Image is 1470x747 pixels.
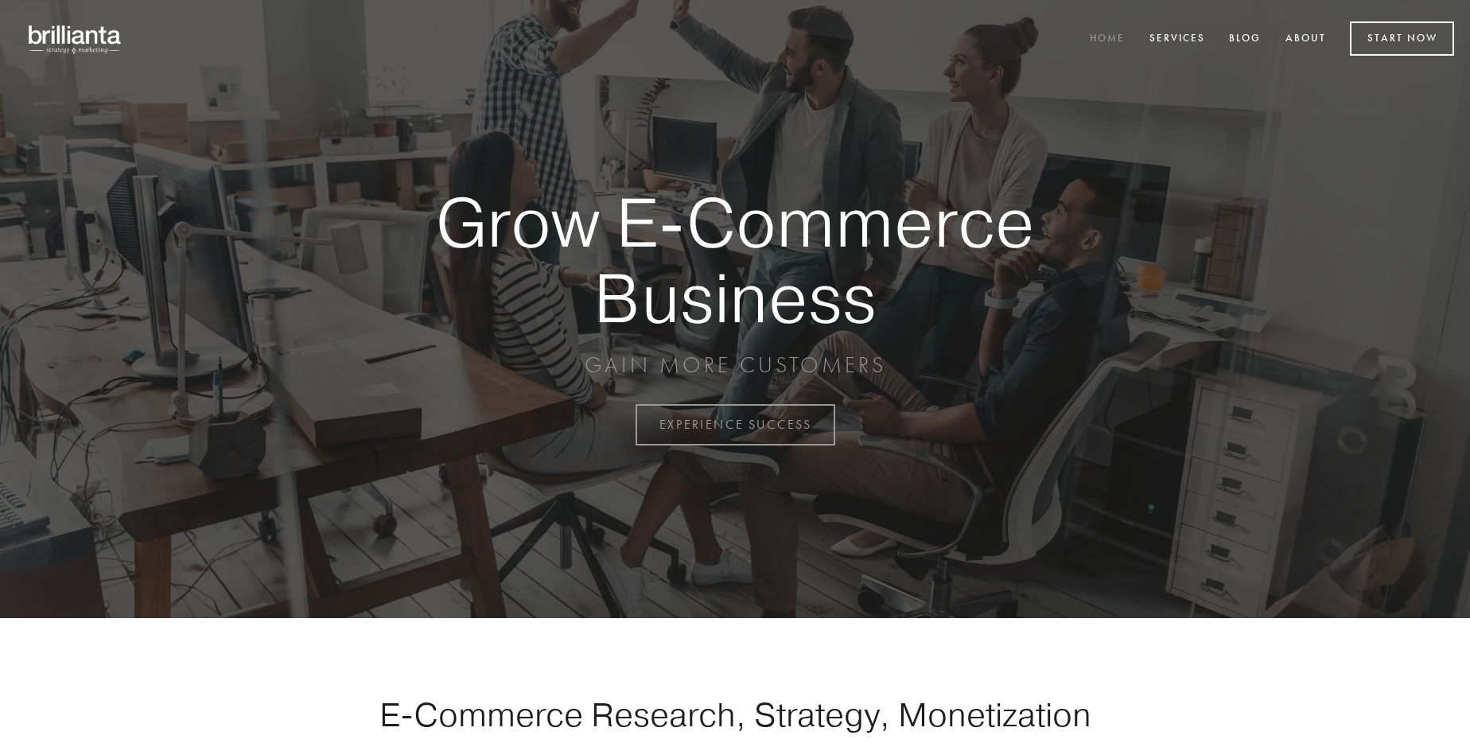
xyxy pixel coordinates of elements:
a: Services [1139,26,1215,53]
img: brillianta - research, strategy, marketing [16,16,135,62]
a: About [1275,26,1336,53]
a: Home [1079,26,1135,53]
h1: E-Commerce Research, Strategy, Monetization [329,694,1141,734]
a: Start Now [1350,21,1454,56]
a: EXPERIENCE SUCCESS [636,404,835,445]
a: Blog [1219,26,1271,53]
strong: Grow E-Commerce Business [380,185,1090,335]
p: GAIN MORE CUSTOMERS [380,351,1090,379]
